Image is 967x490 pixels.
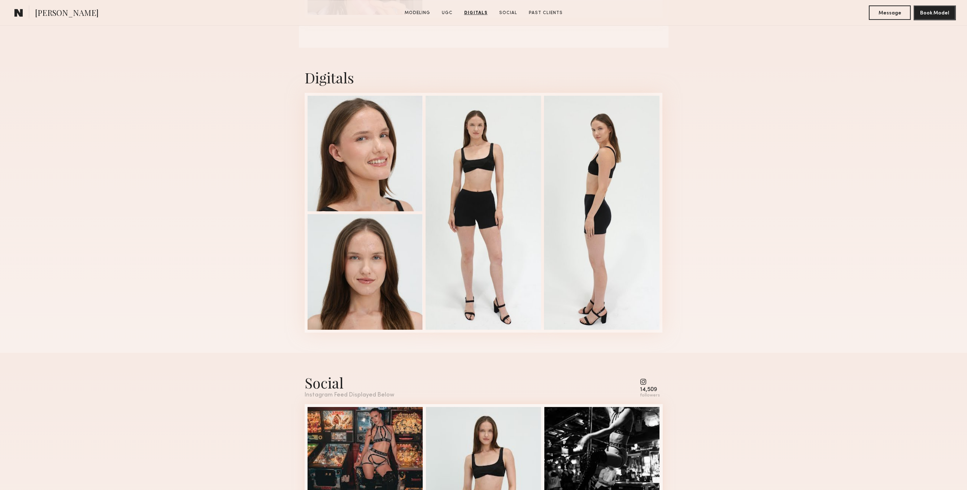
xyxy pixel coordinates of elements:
div: Instagram Feed Displayed Below [305,392,394,398]
a: Social [496,10,520,16]
a: Modeling [402,10,433,16]
div: 14,509 [640,387,660,393]
div: followers [640,393,660,398]
a: UGC [439,10,456,16]
div: Digitals [305,68,663,87]
a: Past Clients [526,10,566,16]
span: [PERSON_NAME] [35,7,99,20]
a: Book Model [914,9,955,16]
div: Social [305,373,394,392]
a: Digitals [461,10,491,16]
button: Message [869,5,911,20]
button: Book Model [914,5,955,20]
